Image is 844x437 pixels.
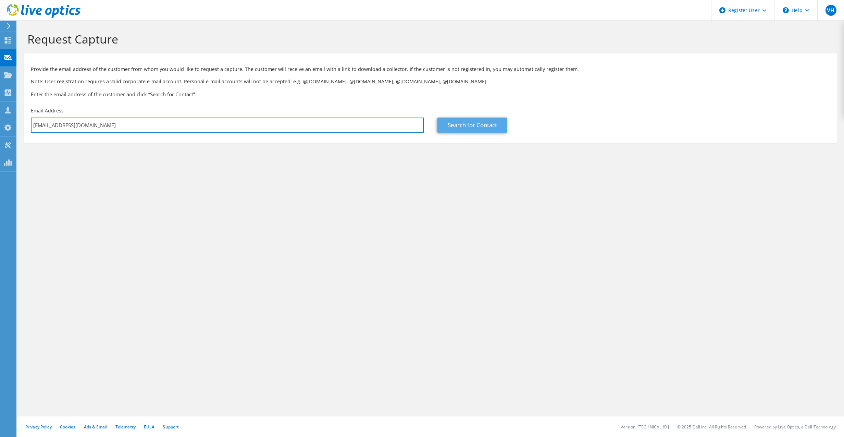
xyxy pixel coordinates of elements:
[437,118,507,133] a: Search for Contact
[115,424,136,430] a: Telemetry
[31,65,830,73] p: Provide the email address of the customer from whom you would like to request a capture. The cust...
[60,424,76,430] a: Cookies
[84,424,107,430] a: Ads & Email
[826,5,836,16] span: VH
[27,32,830,46] h1: Request Capture
[754,424,836,430] li: Powered by Live Optics, a Dell Technology
[163,424,179,430] a: Support
[31,107,64,114] label: Email Address
[31,78,830,85] p: Note: User registration requires a valid corporate e-mail account. Personal e-mail accounts will ...
[144,424,154,430] a: EULA
[31,90,830,98] h3: Enter the email address of the customer and click “Search for Contact”.
[25,424,52,430] a: Privacy Policy
[783,7,789,13] svg: \n
[621,424,669,430] li: Version: [TECHNICAL_ID]
[677,424,746,430] li: © 2025 Dell Inc. All Rights Reserved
